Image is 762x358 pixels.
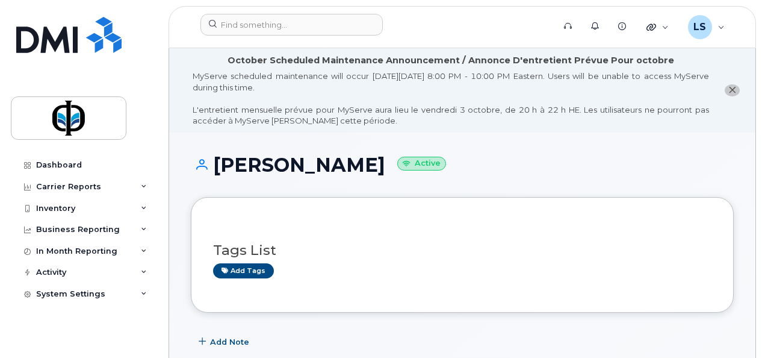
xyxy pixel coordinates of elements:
[210,336,249,348] span: Add Note
[228,54,674,67] div: October Scheduled Maintenance Announcement / Annonce D'entretient Prévue Pour octobre
[725,84,740,97] button: close notification
[191,331,259,353] button: Add Note
[213,263,274,278] a: Add tags
[193,71,709,127] div: MyServe scheduled maintenance will occur [DATE][DATE] 8:00 PM - 10:00 PM Eastern. Users will be u...
[397,157,446,171] small: Active
[191,154,734,175] h1: [PERSON_NAME]
[213,243,711,258] h3: Tags List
